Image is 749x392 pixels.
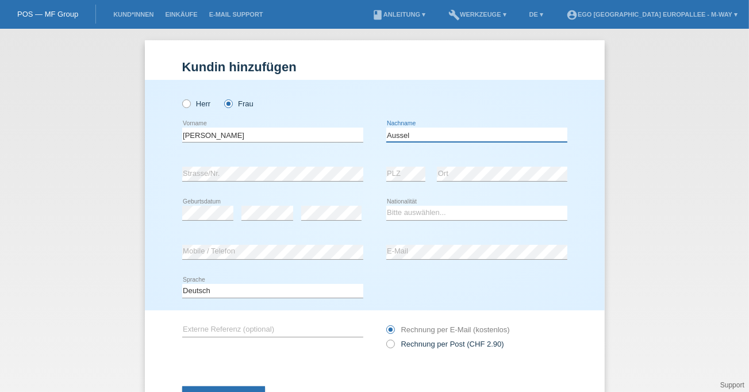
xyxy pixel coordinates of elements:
input: Rechnung per E-Mail (kostenlos) [386,325,394,340]
h1: Kundin hinzufügen [182,60,567,74]
i: book [372,9,383,21]
a: Einkäufe [159,11,203,18]
input: Rechnung per Post (CHF 2.90) [386,340,394,354]
a: Support [720,381,744,389]
input: Frau [224,99,232,107]
label: Frau [224,99,253,108]
label: Herr [182,99,211,108]
a: POS — MF Group [17,10,78,18]
a: E-Mail Support [203,11,269,18]
a: account_circleEGO [GEOGRAPHIC_DATA] Europallee - m-way ▾ [560,11,743,18]
a: DE ▾ [524,11,549,18]
label: Rechnung per E-Mail (kostenlos) [386,325,510,334]
a: bookAnleitung ▾ [366,11,431,18]
i: build [448,9,460,21]
a: buildWerkzeuge ▾ [443,11,512,18]
a: Kund*innen [107,11,159,18]
label: Rechnung per Post (CHF 2.90) [386,340,504,348]
input: Herr [182,99,190,107]
i: account_circle [566,9,578,21]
